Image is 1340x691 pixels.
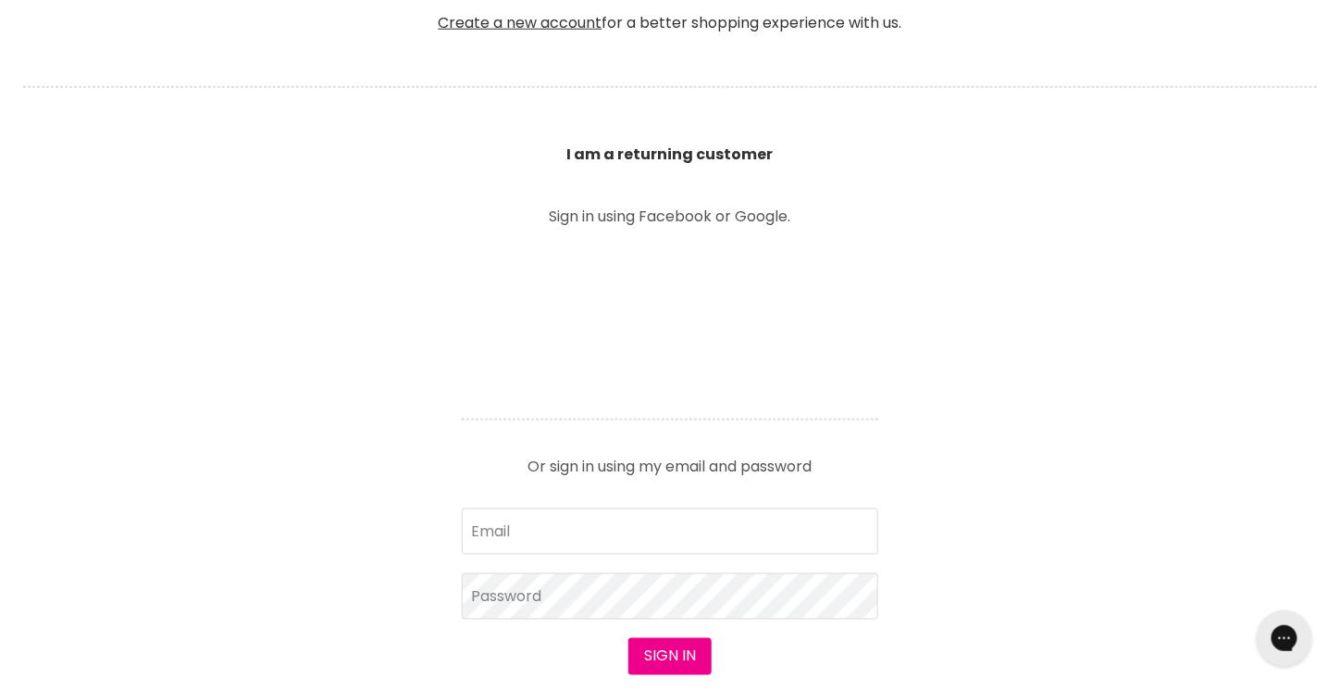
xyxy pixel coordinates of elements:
[439,12,602,33] a: Create a new account
[1247,604,1321,672] iframe: Gorgias live chat messenger
[462,445,878,474] p: Or sign in using my email and password
[567,144,774,165] b: I am a returning customer
[462,209,878,224] p: Sign in using Facebook or Google.
[628,638,712,675] button: Sign in
[462,251,878,390] iframe: Social Login Buttons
